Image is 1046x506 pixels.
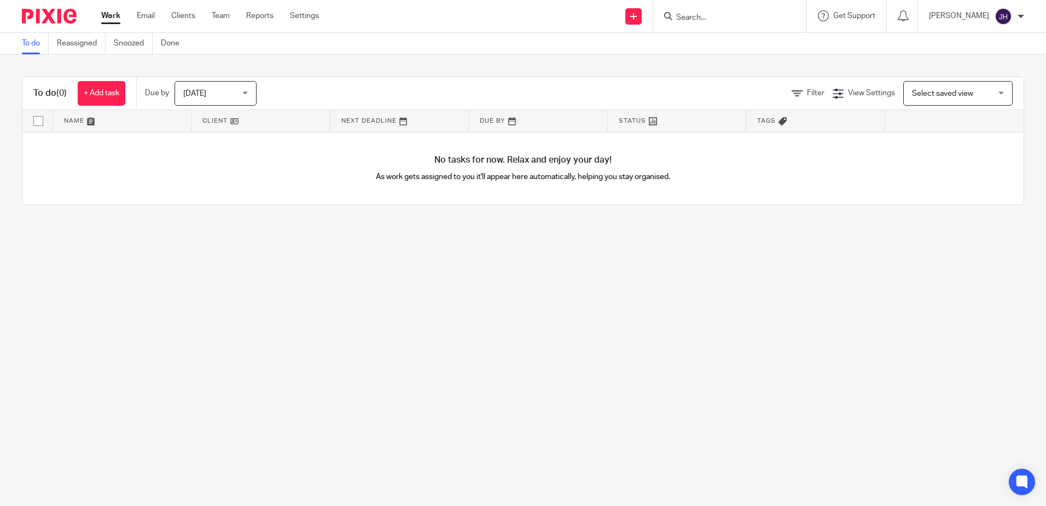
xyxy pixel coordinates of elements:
[101,10,120,21] a: Work
[56,89,67,97] span: (0)
[212,10,230,21] a: Team
[273,171,774,182] p: As work gets assigned to you it'll appear here automatically, helping you stay organised.
[183,90,206,97] span: [DATE]
[57,33,106,54] a: Reassigned
[995,8,1012,25] img: svg%3E
[833,12,875,20] span: Get Support
[161,33,188,54] a: Done
[848,89,895,97] span: View Settings
[675,13,774,23] input: Search
[33,88,67,99] h1: To do
[171,10,195,21] a: Clients
[22,154,1024,166] h4: No tasks for now. Relax and enjoy your day!
[137,10,155,21] a: Email
[929,10,989,21] p: [PERSON_NAME]
[290,10,319,21] a: Settings
[78,81,125,106] a: + Add task
[757,118,776,124] span: Tags
[246,10,274,21] a: Reports
[912,90,973,97] span: Select saved view
[22,33,49,54] a: To do
[807,89,824,97] span: Filter
[114,33,153,54] a: Snoozed
[22,9,77,24] img: Pixie
[145,88,169,99] p: Due by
